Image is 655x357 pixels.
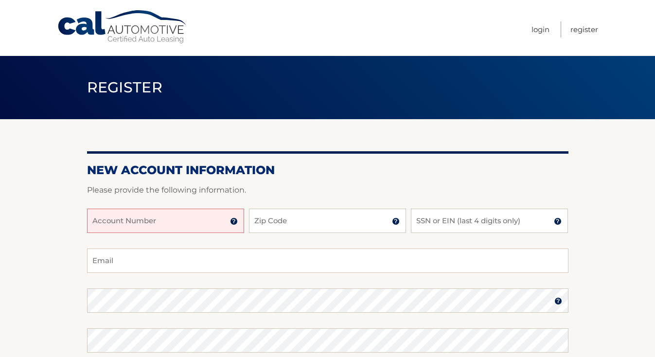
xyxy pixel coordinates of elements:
[570,21,598,37] a: Register
[249,209,406,233] input: Zip Code
[554,297,562,305] img: tooltip.svg
[57,10,188,44] a: Cal Automotive
[554,217,562,225] img: tooltip.svg
[531,21,549,37] a: Login
[87,209,244,233] input: Account Number
[411,209,568,233] input: SSN or EIN (last 4 digits only)
[87,183,568,197] p: Please provide the following information.
[230,217,238,225] img: tooltip.svg
[87,78,163,96] span: Register
[87,163,568,178] h2: New Account Information
[87,249,568,273] input: Email
[392,217,400,225] img: tooltip.svg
